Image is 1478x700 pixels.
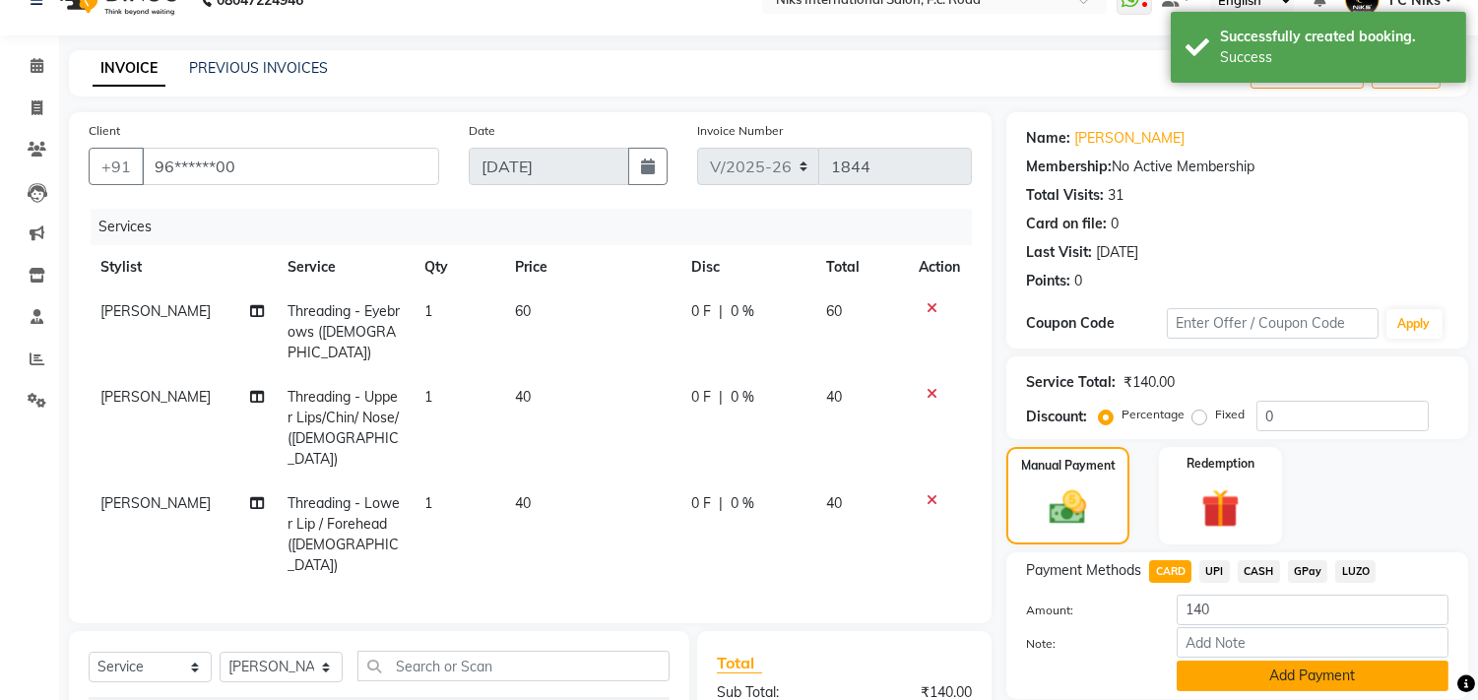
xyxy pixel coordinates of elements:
[100,302,211,320] span: [PERSON_NAME]
[827,302,843,320] span: 60
[1220,27,1451,47] div: Successfully created booking.
[1149,560,1191,583] span: CARD
[413,245,503,289] th: Qty
[827,494,843,512] span: 40
[731,493,754,514] span: 0 %
[691,301,711,322] span: 0 F
[1386,309,1443,339] button: Apply
[1096,242,1138,263] div: [DATE]
[1026,157,1112,177] div: Membership:
[277,245,414,289] th: Service
[815,245,908,289] th: Total
[189,59,328,77] a: PREVIOUS INVOICES
[424,388,432,406] span: 1
[691,493,711,514] span: 0 F
[1189,484,1252,533] img: _gift.svg
[1177,661,1448,691] button: Add Payment
[1199,560,1230,583] span: UPI
[515,494,531,512] span: 40
[1026,560,1141,581] span: Payment Methods
[357,651,670,681] input: Search or Scan
[515,302,531,320] span: 60
[469,122,495,140] label: Date
[1122,406,1185,423] label: Percentage
[1177,595,1448,625] input: Amount
[1215,406,1245,423] label: Fixed
[1187,455,1254,473] label: Redemption
[1026,372,1116,393] div: Service Total:
[100,494,211,512] span: [PERSON_NAME]
[1167,308,1378,339] input: Enter Offer / Coupon Code
[1111,214,1119,234] div: 0
[1074,128,1185,149] a: [PERSON_NAME]
[424,494,432,512] span: 1
[1335,560,1376,583] span: LUZO
[1026,242,1092,263] div: Last Visit:
[424,302,432,320] span: 1
[1238,560,1280,583] span: CASH
[691,387,711,408] span: 0 F
[679,245,814,289] th: Disc
[515,388,531,406] span: 40
[717,653,762,673] span: Total
[1026,157,1448,177] div: No Active Membership
[719,301,723,322] span: |
[1011,602,1162,619] label: Amount:
[731,301,754,322] span: 0 %
[100,388,211,406] span: [PERSON_NAME]
[89,148,144,185] button: +91
[1177,627,1448,658] input: Add Note
[731,387,754,408] span: 0 %
[719,493,723,514] span: |
[1038,486,1097,529] img: _cash.svg
[719,387,723,408] span: |
[1026,313,1167,334] div: Coupon Code
[1220,47,1451,68] div: Success
[142,148,439,185] input: Search by Name/Mobile/Email/Code
[89,122,120,140] label: Client
[907,245,972,289] th: Action
[289,494,401,574] span: Threading - Lower Lip / Forehead ([DEMOGRAPHIC_DATA])
[1021,457,1116,475] label: Manual Payment
[1011,635,1162,653] label: Note:
[1108,185,1124,206] div: 31
[1026,214,1107,234] div: Card on file:
[503,245,679,289] th: Price
[89,245,277,289] th: Stylist
[827,388,843,406] span: 40
[1026,185,1104,206] div: Total Visits:
[1026,128,1070,149] div: Name:
[1026,407,1087,427] div: Discount:
[697,122,783,140] label: Invoice Number
[289,302,401,361] span: Threading - Eyebrows ([DEMOGRAPHIC_DATA])
[1288,560,1328,583] span: GPay
[1074,271,1082,291] div: 0
[1124,372,1175,393] div: ₹140.00
[91,209,987,245] div: Services
[93,51,165,87] a: INVOICE
[289,388,400,468] span: Threading - Upper Lips/Chin/ Nose/ ([DEMOGRAPHIC_DATA])
[1026,271,1070,291] div: Points:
